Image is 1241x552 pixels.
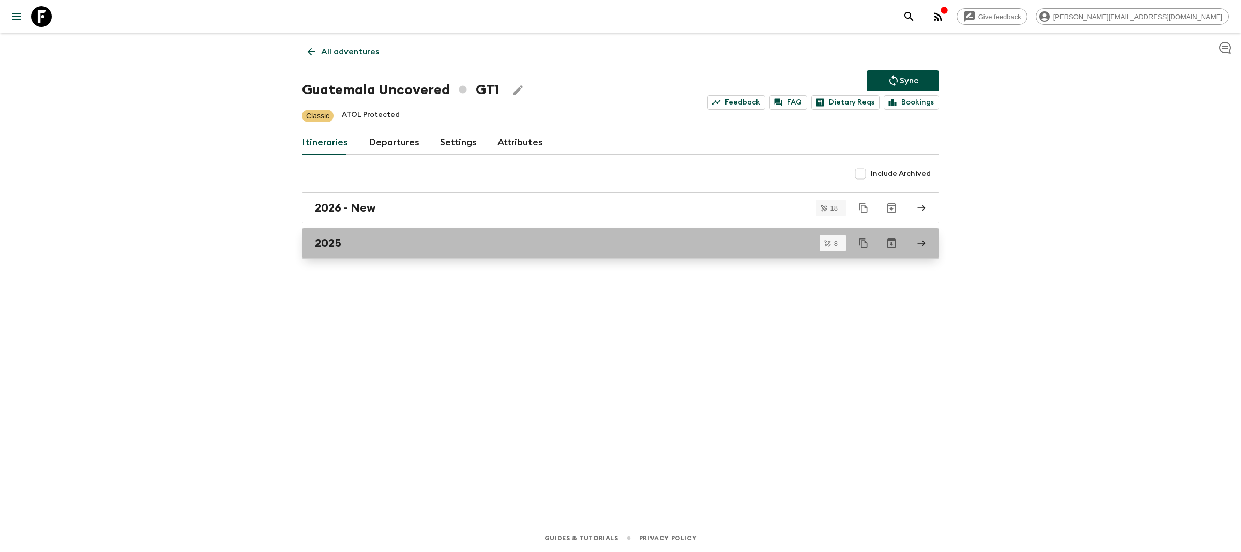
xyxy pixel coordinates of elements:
button: menu [6,6,27,27]
p: Classic [306,111,329,121]
a: 2025 [302,228,939,259]
button: Archive [881,233,902,253]
p: All adventures [321,46,379,58]
a: Itineraries [302,130,348,155]
a: All adventures [302,41,385,62]
p: Sync [900,74,918,87]
h2: 2026 - New [315,201,376,215]
a: FAQ [769,95,807,110]
a: Settings [440,130,477,155]
span: Include Archived [871,169,931,179]
button: Archive [881,198,902,218]
a: Departures [369,130,419,155]
div: [PERSON_NAME][EMAIL_ADDRESS][DOMAIN_NAME] [1036,8,1229,25]
button: Duplicate [854,234,873,252]
span: 18 [824,205,844,212]
a: Attributes [497,130,543,155]
a: Guides & Tutorials [544,532,618,544]
button: search adventures [899,6,919,27]
a: Dietary Reqs [811,95,880,110]
a: Give feedback [957,8,1027,25]
p: ATOL Protected [342,110,400,122]
h2: 2025 [315,236,341,250]
button: Edit Adventure Title [508,80,528,100]
button: Sync adventure departures to the booking engine [867,70,939,91]
a: 2026 - New [302,192,939,223]
span: 8 [828,240,844,247]
button: Duplicate [854,199,873,217]
a: Feedback [707,95,765,110]
a: Bookings [884,95,939,110]
h1: Guatemala Uncovered GT1 [302,80,500,100]
span: Give feedback [973,13,1027,21]
span: [PERSON_NAME][EMAIL_ADDRESS][DOMAIN_NAME] [1048,13,1228,21]
a: Privacy Policy [639,532,697,544]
